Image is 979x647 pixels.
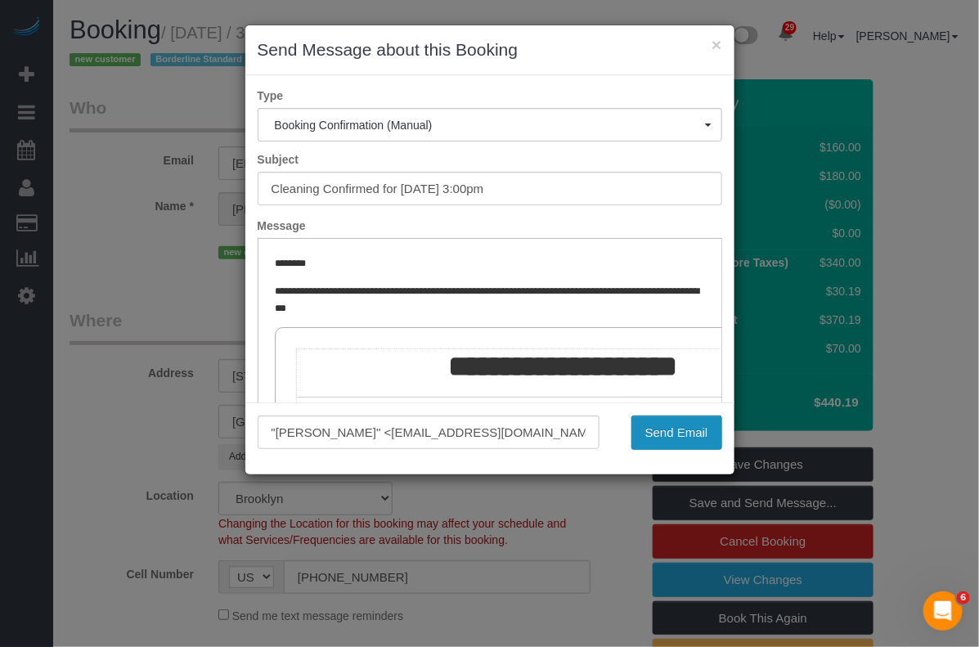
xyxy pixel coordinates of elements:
[631,416,722,450] button: Send Email
[957,591,970,604] span: 6
[275,119,705,132] span: Booking Confirmation (Manual)
[258,172,722,205] input: Subject
[258,38,722,62] h3: Send Message about this Booking
[712,36,721,53] button: ×
[258,108,722,142] button: Booking Confirmation (Manual)
[245,218,734,234] label: Message
[245,151,734,168] label: Subject
[923,591,963,631] iframe: Intercom live chat
[258,239,721,494] iframe: Rich Text Editor, editor1
[245,88,734,104] label: Type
